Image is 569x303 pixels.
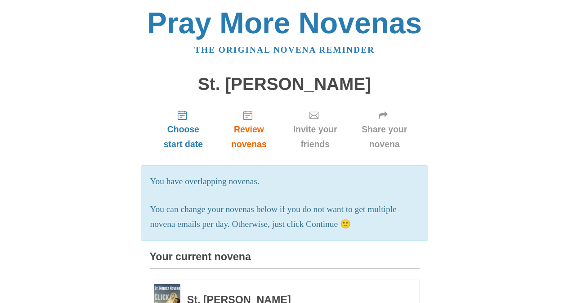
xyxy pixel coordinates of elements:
p: You have overlapping novenas. [150,174,419,189]
a: Share your novena [349,103,420,156]
p: You can change your novenas below if you do not want to get multiple novena emails per day. Other... [150,202,419,232]
span: Review novenas [226,122,272,152]
a: The original novena reminder [194,45,375,54]
span: Share your novena [358,122,411,152]
span: Invite your friends [290,122,341,152]
a: Choose start date [150,103,217,156]
a: Invite your friends [281,103,349,156]
h1: St. [PERSON_NAME] [150,75,420,94]
span: Choose start date [159,122,208,152]
a: Review novenas [217,103,281,156]
a: Pray More Novenas [147,6,422,40]
h3: Your current novena [150,251,420,269]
